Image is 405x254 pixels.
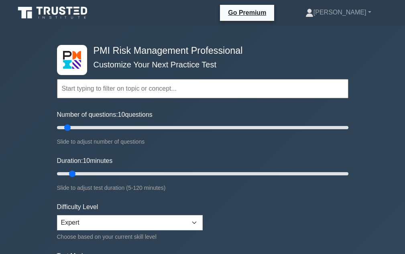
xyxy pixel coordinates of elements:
[286,4,391,20] a: [PERSON_NAME]
[118,111,125,118] span: 10
[57,79,348,98] input: Start typing to filter on topic or concept...
[57,110,153,120] label: Number of questions: questions
[57,232,203,242] div: Choose based on your current skill level
[83,157,90,164] span: 10
[57,183,348,193] div: Slide to adjust test duration (5-120 minutes)
[57,137,348,146] div: Slide to adjust number of questions
[223,8,271,18] a: Go Premium
[57,156,113,166] label: Duration: minutes
[57,202,98,212] label: Difficulty Level
[90,45,309,56] h4: PMI Risk Management Professional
